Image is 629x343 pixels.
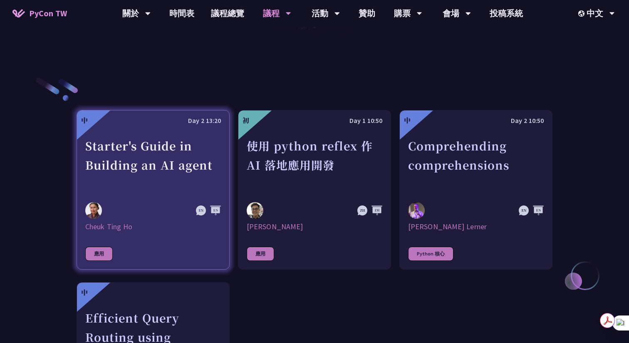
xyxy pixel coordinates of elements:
div: Python 核心 [408,247,453,261]
a: 初 Day 1 10:50 使用 python reflex 作 AI 落地應用開發 Milo Chen [PERSON_NAME] 應用 [238,110,391,270]
div: Cheuk Ting Ho [85,222,221,232]
img: Home icon of PyCon TW 2025 [12,9,25,18]
img: Reuven M. Lerner [408,202,425,220]
img: Milo Chen [247,202,263,219]
div: 應用 [247,247,274,261]
div: 中 [81,288,88,298]
a: 中 Day 2 10:50 Comprehending comprehensions Reuven M. Lerner [PERSON_NAME] Lerner Python 核心 [399,110,552,270]
div: Starter's Guide in Building an AI agent [85,136,221,194]
div: Comprehending comprehensions [408,136,544,194]
img: Cheuk Ting Ho [85,202,102,219]
div: 使用 python reflex 作 AI 落地應用開發 [247,136,382,194]
div: 應用 [85,247,113,261]
div: [PERSON_NAME] [247,222,382,232]
div: 初 [243,115,249,125]
div: Day 2 10:50 [408,115,544,126]
a: PyCon TW [4,3,75,24]
div: 中 [81,115,88,125]
span: PyCon TW [29,7,67,20]
div: Day 1 10:50 [247,115,382,126]
img: Locale Icon [578,10,587,17]
div: [PERSON_NAME] Lerner [408,222,544,232]
div: 中 [404,115,411,125]
div: Day 2 13:20 [85,115,221,126]
a: 中 Day 2 13:20 Starter's Guide in Building an AI agent Cheuk Ting Ho Cheuk Ting Ho 應用 [77,110,230,270]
